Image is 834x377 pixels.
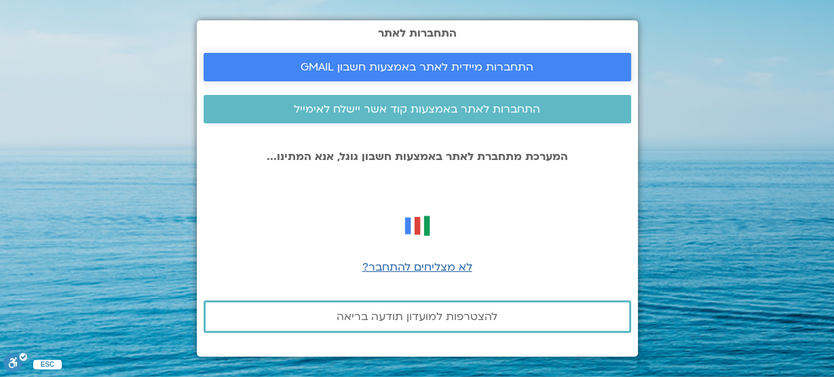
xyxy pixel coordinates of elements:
[301,61,533,73] span: התחברות מיידית לאתר באמצעות חשבון GMAIL
[362,260,472,275] a: לא מצליחים להתחבר?
[204,300,631,333] a: להצטרפות למועדון תודעה בריאה
[337,311,497,323] span: להצטרפות למועדון תודעה בריאה
[204,95,631,123] a: התחברות לאתר באמצעות קוד אשר יישלח לאימייל
[204,53,631,81] a: התחברות מיידית לאתר באמצעות חשבון GMAIL
[204,151,631,163] p: המערכת מתחברת לאתר באמצעות חשבון גוגל, אנא המתינו...
[294,103,540,115] span: התחברות לאתר באמצעות קוד אשר יישלח לאימייל
[204,27,631,39] h2: התחברות לאתר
